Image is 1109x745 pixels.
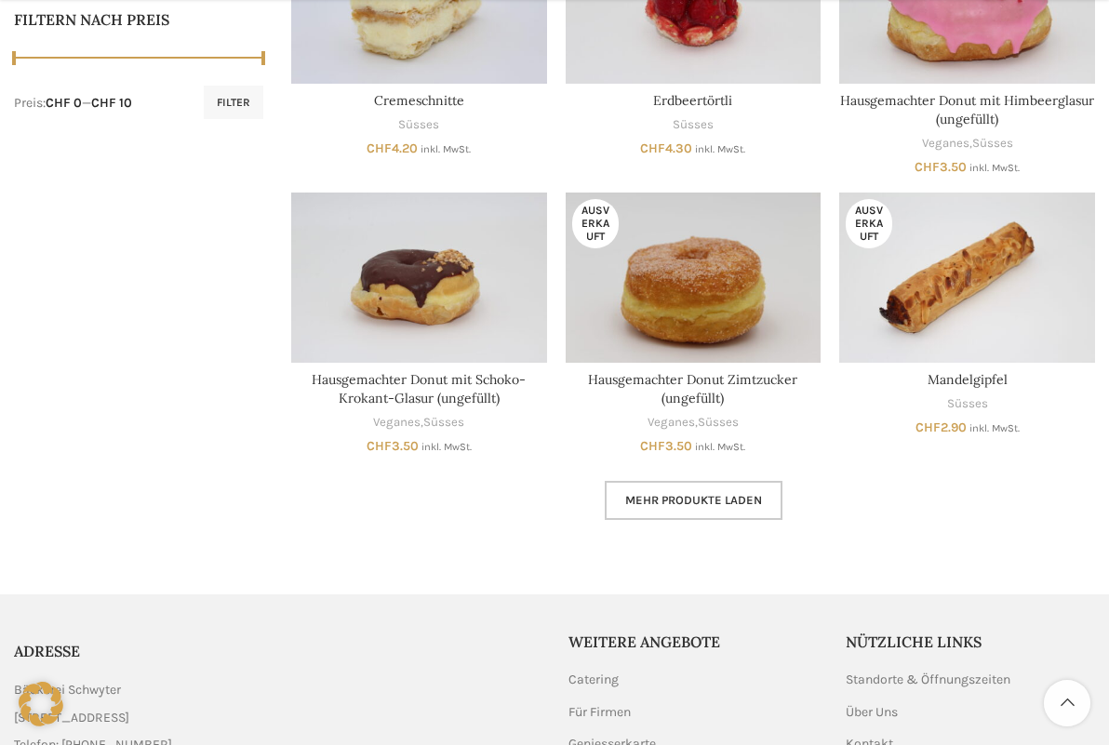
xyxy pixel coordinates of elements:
[695,441,745,453] small: inkl. MwSt.
[846,199,892,248] span: Ausverkauft
[640,438,665,454] span: CHF
[367,140,418,156] bdi: 4.20
[640,140,692,156] bdi: 4.30
[291,414,547,432] div: ,
[398,116,439,134] a: Süsses
[421,441,472,453] small: inkl. MwSt.
[922,135,969,153] a: Veganes
[568,671,621,689] a: Catering
[374,92,464,109] a: Cremeschnitte
[972,135,1013,153] a: Süsses
[1044,680,1090,726] a: Scroll to top button
[915,159,940,175] span: CHF
[312,371,526,406] a: Hausgemachter Donut mit Schoko-Krokant-Glasur (ungefüllt)
[969,422,1020,434] small: inkl. MwSt.
[588,371,797,406] a: Hausgemachter Donut Zimtzucker (ungefüllt)
[568,703,633,722] a: Für Firmen
[915,419,967,435] bdi: 2.90
[928,371,1008,388] a: Mandelgipfel
[840,92,1094,127] a: Hausgemachter Donut mit Himbeerglasur (ungefüllt)
[14,642,80,660] span: ADRESSE
[839,193,1095,363] a: Mandelgipfel
[640,140,665,156] span: CHF
[640,438,692,454] bdi: 3.50
[367,438,392,454] span: CHF
[367,438,419,454] bdi: 3.50
[846,703,900,722] a: Über Uns
[566,193,822,363] a: Hausgemachter Donut Zimtzucker (ungefüllt)
[605,481,782,520] a: Mehr Produkte laden
[846,671,1012,689] a: Standorte & Öffnungszeiten
[846,632,1095,652] h5: Nützliche Links
[839,135,1095,153] div: ,
[947,395,988,413] a: Süsses
[423,414,464,432] a: Süsses
[915,419,941,435] span: CHF
[625,493,762,508] span: Mehr Produkte laden
[421,143,471,155] small: inkl. MwSt.
[915,159,967,175] bdi: 3.50
[367,140,392,156] span: CHF
[14,94,132,113] div: Preis: —
[204,86,263,119] button: Filter
[291,193,547,363] a: Hausgemachter Donut mit Schoko-Krokant-Glasur (ungefüllt)
[568,632,818,652] h5: Weitere Angebote
[14,9,263,30] h5: Filtern nach Preis
[648,414,695,432] a: Veganes
[572,199,619,248] span: Ausverkauft
[566,414,822,432] div: ,
[673,116,714,134] a: Süsses
[46,95,82,111] span: CHF 0
[653,92,732,109] a: Erdbeertörtli
[969,162,1020,174] small: inkl. MwSt.
[373,414,421,432] a: Veganes
[698,414,739,432] a: Süsses
[91,95,132,111] span: CHF 10
[695,143,745,155] small: inkl. MwSt.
